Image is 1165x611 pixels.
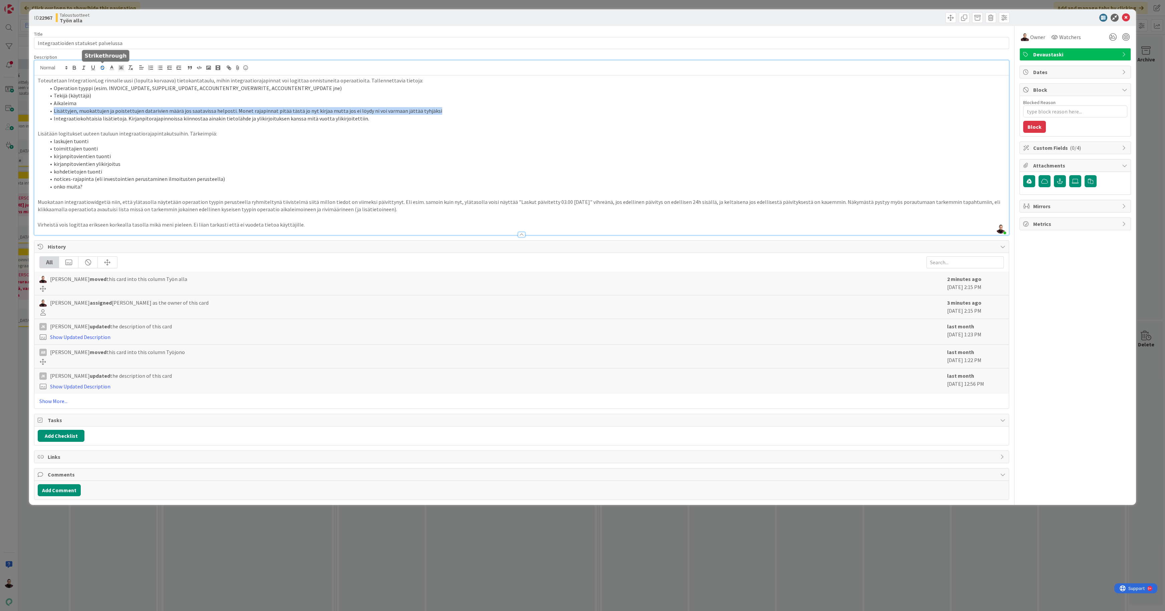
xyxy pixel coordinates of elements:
b: last month [947,349,974,355]
div: JK [39,372,47,380]
img: AA [1021,33,1029,41]
li: Lisättyjen, muokattujen ja poistettujen datarivien määrä jos saatavissa helposti. Monet rajapinna... [46,107,1005,115]
span: [PERSON_NAME] the description of this card [50,372,172,380]
span: Owner [1030,33,1045,41]
img: AA [39,276,47,283]
li: laskujen tuonti [46,137,1005,145]
input: Search... [926,256,1004,268]
img: AA [39,299,47,307]
span: [PERSON_NAME] the description of this card [50,322,172,330]
div: JK [39,323,47,330]
p: Muokataan integraatiowidgetiä niin, että ylätasolla näytetään operaation tyypin perusteella ryhmi... [38,198,1005,213]
span: History [48,243,996,251]
b: last month [947,323,974,330]
span: Support [14,1,30,9]
li: toimittajien tuonti [46,145,1005,152]
b: updated [90,323,110,330]
b: 22967 [39,14,52,21]
li: Tekijä (käyttäjä) [46,92,1005,99]
span: [PERSON_NAME] this card into this column Työjono [50,348,185,356]
span: Custom Fields [1033,144,1119,152]
span: Attachments [1033,162,1119,170]
div: [DATE] 1:23 PM [947,322,1004,341]
b: 2 minutes ago [947,276,981,282]
div: [DATE] 1:22 PM [947,348,1004,365]
span: Description [34,54,57,60]
div: [DATE] 2:15 PM [947,299,1004,315]
b: 3 minutes ago [947,299,981,306]
li: Aikaleima [46,99,1005,107]
div: [DATE] 2:15 PM [947,275,1004,292]
li: kirjanpitovientien tuonti [46,152,1005,160]
h5: Strikethrough [84,52,126,59]
a: Show Updated Description [50,383,110,390]
li: kohdetietojen tuonti [46,168,1005,176]
p: Virheistä vois logittaa erikseen korkealla tasolla mikä meni pieleen. Ei liian tarkasti että ei v... [38,221,1005,229]
button: Add Comment [38,484,81,496]
span: Tasks [48,416,996,424]
span: [PERSON_NAME] this card into this column Työn alla [50,275,187,283]
a: Show Updated Description [50,334,110,340]
label: Title [34,31,43,37]
a: Show More... [39,397,1003,405]
span: Watchers [1059,33,1081,41]
div: AR [39,349,47,356]
b: moved [90,276,106,282]
label: Blocked Reason [1023,99,1056,105]
div: 9+ [34,3,37,8]
b: Työn alla [60,18,89,23]
button: Block [1023,121,1046,133]
input: type card name here... [34,37,1009,49]
b: moved [90,349,106,355]
b: assigned [90,299,112,306]
img: GyOPHTWdLeFzhezoR5WqbUuXKKP5xpSS.jpg [996,224,1005,234]
li: onko muita? [46,183,1005,191]
span: Devaustaski [1033,50,1119,58]
li: notices-rajapinta (eli investointien perustaminen ilmoitusten perusteella) [46,175,1005,183]
p: Lisätään logitukset uuteen tauluun integraatiorajapintakutsuihin. Tärkeimpiä: [38,130,1005,137]
button: Add Checklist [38,430,84,442]
span: Block [1033,86,1119,94]
b: last month [947,372,974,379]
span: Comments [48,471,996,479]
b: updated [90,372,110,379]
div: [DATE] 12:56 PM [947,372,1004,390]
p: Toteutetaan IntegrationLog rinnalle uusi (lopulta korvaava) tietokantataulu, mihin integraatioraj... [38,77,1005,84]
span: Mirrors [1033,202,1119,210]
span: ( 0/4 ) [1070,144,1081,151]
li: Operation tyyppi (esim. INVOICE_UPDATE, SUPPLIER_UPDATE, ACCOUNTENTRY_OVERWRITE, ACCOUNTENTRY_UPD... [46,84,1005,92]
span: ID [34,14,52,22]
span: Dates [1033,68,1119,76]
li: Integraatiokohtaisia lisätietoja. Kirjanpitorajapinnoissa kiinnostaa ainakin tietolähde ja ylikir... [46,115,1005,122]
span: Links [48,453,996,461]
li: kirjanpitovientien ylikirjoitus [46,160,1005,168]
span: Metrics [1033,220,1119,228]
span: Taloustuotteet [60,12,89,18]
div: All [40,257,59,268]
span: [PERSON_NAME] [PERSON_NAME] as the owner of this card [50,299,209,307]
